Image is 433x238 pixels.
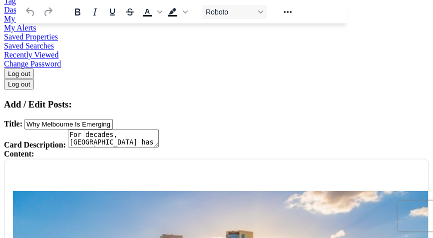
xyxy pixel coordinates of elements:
a: My Account [4,14,44,23]
a: Saved Properties [4,32,58,41]
strong: Title: [4,119,22,128]
h3: Add / Edit Posts: [4,99,429,110]
strong: Content: [4,149,34,158]
input: 255 characters maximum [24,119,113,129]
a: Change Password [4,59,61,68]
a: Dashboard [4,5,38,14]
a: My Alerts [4,23,36,32]
a: Saved Searches [4,41,54,50]
button: Log out [4,68,34,79]
strong: Card Description: [4,140,66,149]
a: Recently Viewed [4,50,58,59]
textarea: For decades, [GEOGRAPHIC_DATA] has worn the crown as Australia’s top-tier property and investment... [68,129,159,147]
button: Log out [4,79,34,89]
